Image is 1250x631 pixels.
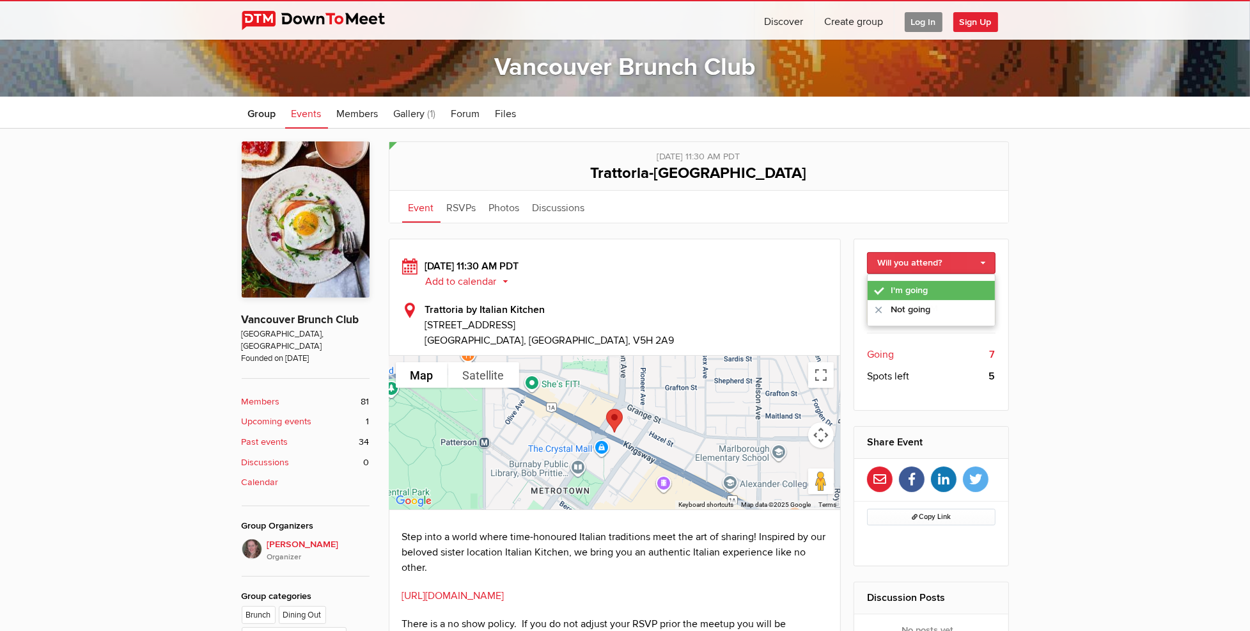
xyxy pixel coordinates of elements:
[267,538,370,563] span: [PERSON_NAME]
[242,415,370,429] a: Upcoming events 1
[242,475,370,490] a: Calendar
[402,589,504,602] a: [URL][DOMAIN_NAME]
[953,12,998,32] span: Sign Up
[867,427,996,458] h2: Share Event
[242,435,288,449] b: Past events
[242,395,280,409] b: Members
[393,493,435,509] a: Open this area in Google Maps (opens a new window)
[396,362,448,388] button: Show street map
[483,191,526,223] a: Photos
[868,300,995,319] a: Not going
[331,97,385,129] a: Members
[242,395,370,409] a: Members 81
[242,539,370,563] a: [PERSON_NAME]Organizer
[489,97,523,129] a: Files
[815,1,894,40] a: Create group
[428,108,436,120] span: (1)
[990,347,996,362] b: 7
[867,591,945,604] a: Discussion Posts
[242,313,359,326] a: Vancouver Brunch Club
[526,191,591,223] a: Discussions
[242,328,370,353] span: [GEOGRAPHIC_DATA], [GEOGRAPHIC_DATA]
[242,435,370,449] a: Past events 34
[242,456,290,470] b: Discussions
[285,97,328,129] a: Events
[242,456,370,470] a: Discussions 0
[818,501,836,508] a: Terms (opens in new tab)
[242,11,405,30] img: DownToMeet
[494,52,756,82] a: Vancouver Brunch Club
[292,108,322,120] span: Events
[425,317,828,333] span: [STREET_ADDRESS]
[868,281,995,300] a: I'm going
[425,303,545,316] b: Trattoria by Italian Kitchen
[867,347,894,362] span: Going
[402,529,828,575] p: Step into a world where time-honoured Italian traditions meet the art of sharing! Inspired by our...
[359,435,370,449] span: 34
[242,519,370,533] div: Group Organizers
[912,513,951,521] span: Copy Link
[905,12,942,32] span: Log In
[895,1,953,40] a: Log In
[248,108,276,120] span: Group
[989,369,996,384] b: 5
[867,252,996,274] a: Will you attend?
[808,468,834,494] button: Drag Pegman onto the map to open Street View
[402,191,441,223] a: Event
[361,395,370,409] span: 81
[425,334,675,347] span: [GEOGRAPHIC_DATA], [GEOGRAPHIC_DATA], V5H 2A9
[242,539,262,559] img: vicki sawyer
[394,108,425,120] span: Gallery
[808,362,834,388] button: Toggle fullscreen view
[441,191,483,223] a: RSVPs
[867,509,996,525] button: Copy Link
[953,1,1008,40] a: Sign Up
[402,259,828,289] div: [DATE] 11:30 AM PDT
[425,276,518,287] button: Add to calendar
[242,353,370,365] span: Founded on [DATE]
[242,141,370,298] img: Vancouver Brunch Club
[448,362,519,388] button: Show satellite imagery
[678,500,733,509] button: Keyboard shortcuts
[242,415,312,429] b: Upcoming events
[267,552,370,563] i: Organizer
[402,142,996,164] div: [DATE] 11:30 AM PDT
[242,589,370,603] div: Group categories
[387,97,442,129] a: Gallery (1)
[242,97,283,129] a: Group
[754,1,814,40] a: Discover
[393,493,435,509] img: Google
[741,501,811,508] span: Map data ©2025 Google
[867,369,909,384] span: Spots left
[808,422,834,448] button: Map camera controls
[366,415,370,429] span: 1
[496,108,517,120] span: Files
[451,108,480,120] span: Forum
[337,108,379,120] span: Members
[445,97,487,129] a: Forum
[591,164,807,182] span: Trattoria-[GEOGRAPHIC_DATA]
[242,475,279,490] b: Calendar
[364,456,370,470] span: 0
